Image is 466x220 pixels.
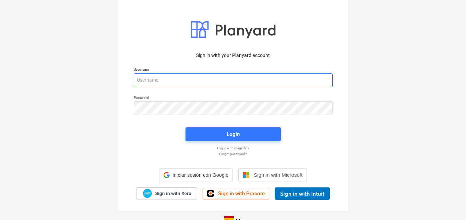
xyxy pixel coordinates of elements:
p: Sign in with your Planyard account [134,52,333,59]
a: Log in with magic link [130,146,336,150]
span: Iniciar sesión con Google [172,172,228,178]
span: Sign in with Microsoft [254,172,302,178]
a: Sign in with Xero [136,187,197,199]
div: Login [227,130,240,139]
p: Password [134,95,333,101]
span: Sign in with Procore [218,190,265,197]
img: Microsoft logo [243,172,250,178]
a: Forgot password? [130,152,336,156]
a: Sign in with Procore [203,188,269,199]
p: Username [134,67,333,73]
button: Login [186,127,281,141]
div: Iniciar sesión con Google [159,168,233,182]
img: Xero logo [143,189,152,198]
span: Sign in with Xero [155,190,191,197]
input: Username [134,73,333,87]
